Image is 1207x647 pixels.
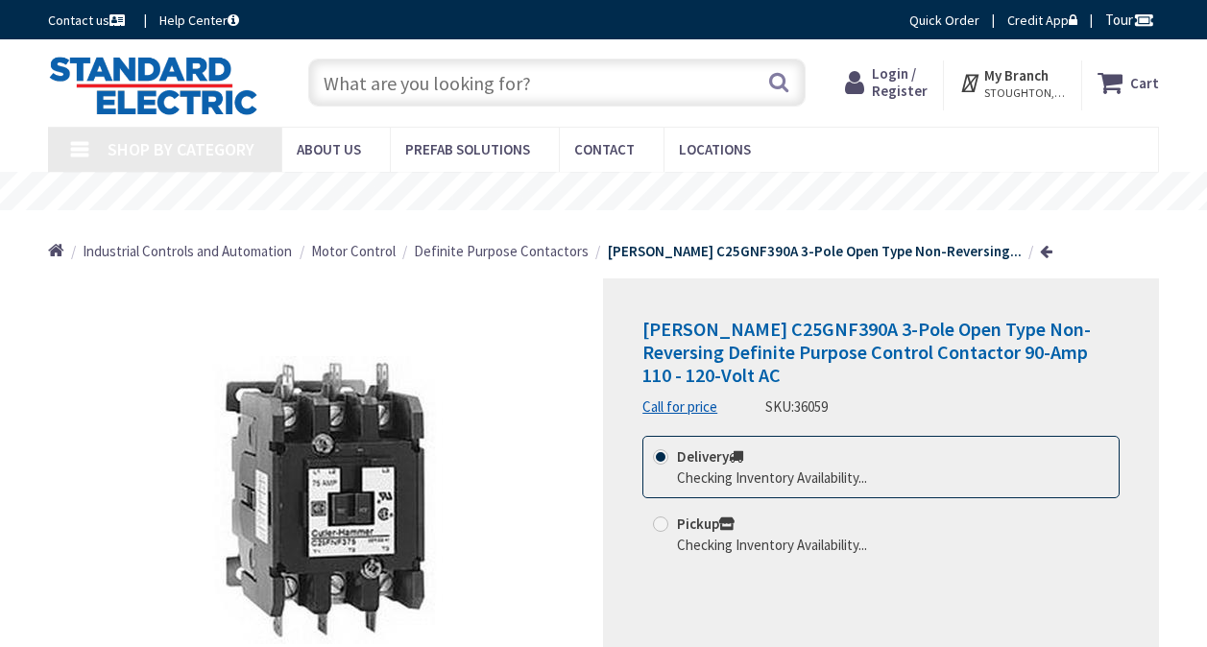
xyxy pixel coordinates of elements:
a: Definite Purpose Contactors [414,241,589,261]
a: Motor Control [311,241,396,261]
span: Prefab Solutions [405,140,530,158]
span: Login / Register [872,64,928,100]
strong: My Branch [984,66,1049,84]
rs-layer: [MEDICAL_DATA]: Our Commitment to Our Employees and Customers [301,182,949,204]
span: 36059 [794,397,828,416]
strong: Pickup [677,515,735,533]
a: Credit App [1007,11,1077,30]
a: Industrial Controls and Automation [83,241,292,261]
img: Eaton C25GNF390A 3-Pole Open Type Non-Reversing Definite Purpose Control Contactor 90-Amp 110 - 1... [181,356,470,644]
strong: Delivery [677,447,743,466]
span: About Us [297,140,361,158]
strong: Cart [1130,65,1159,100]
a: Call for price [642,396,717,417]
span: STOUGHTON, [GEOGRAPHIC_DATA] [984,85,1066,101]
span: Industrial Controls and Automation [83,242,292,260]
a: Login / Register [845,65,928,100]
strong: [PERSON_NAME] C25GNF390A 3-Pole Open Type Non-Reversing... [608,242,1022,260]
a: Cart [1098,65,1159,100]
span: Definite Purpose Contactors [414,242,589,260]
span: Motor Control [311,242,396,260]
span: Shop By Category [108,138,254,160]
div: SKU: [765,396,828,417]
span: [PERSON_NAME] C25GNF390A 3-Pole Open Type Non-Reversing Definite Purpose Control Contactor 90-Amp... [642,317,1091,387]
a: Quick Order [909,11,979,30]
img: Standard Electric [48,56,258,115]
a: Contact us [48,11,129,30]
span: Tour [1105,11,1154,29]
div: Checking Inventory Availability... [677,467,867,488]
span: Contact [574,140,635,158]
span: Locations [679,140,751,158]
div: My Branch STOUGHTON, [GEOGRAPHIC_DATA] [959,65,1066,100]
div: Checking Inventory Availability... [677,535,867,555]
a: Help Center [159,11,239,30]
input: What are you looking for? [308,59,806,107]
